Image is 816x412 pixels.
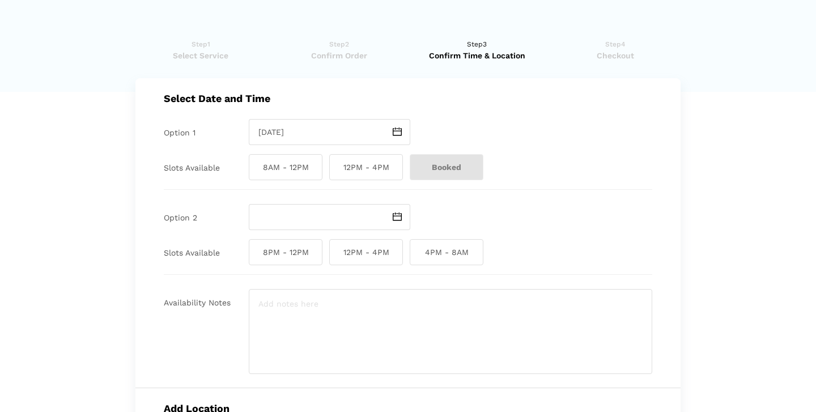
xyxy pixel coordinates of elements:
span: 8PM - 12PM [249,239,322,265]
span: 8AM - 12PM [249,154,322,180]
span: Confirm Order [274,50,405,61]
span: Checkout [550,50,681,61]
a: Step4 [550,39,681,61]
span: 12PM - 4PM [329,239,403,265]
span: Select Service [135,50,266,61]
span: Confirm Time & Location [411,50,542,61]
label: Availability Notes [164,298,231,308]
a: Step2 [274,39,405,61]
h5: Select Date and Time [164,92,652,104]
label: Option 1 [164,128,195,138]
span: 4PM - 8AM [410,239,483,265]
a: Step3 [411,39,542,61]
span: Booked [410,154,483,180]
a: Step1 [135,39,266,61]
label: Option 2 [164,213,197,223]
span: 12PM - 4PM [329,154,403,180]
label: Slots Available [164,248,220,258]
label: Slots Available [164,163,220,173]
